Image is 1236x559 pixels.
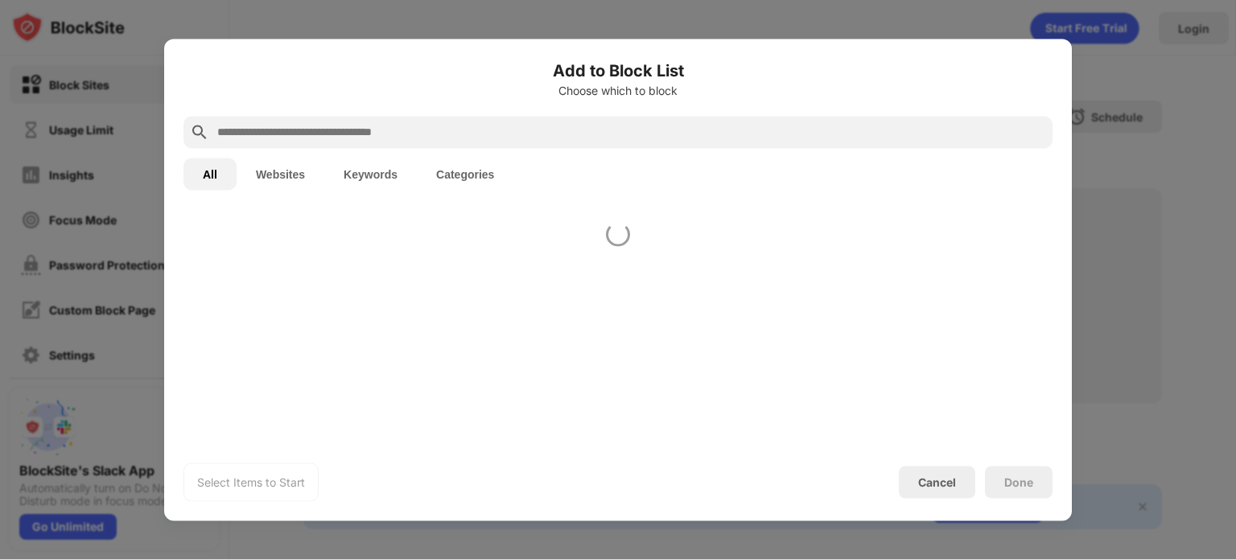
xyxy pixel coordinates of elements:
button: Categories [417,158,513,190]
div: Choose which to block [183,84,1053,97]
div: Done [1004,475,1033,488]
button: Keywords [324,158,417,190]
div: Select Items to Start [197,474,305,490]
img: search.svg [190,122,209,142]
button: Websites [237,158,324,190]
button: All [183,158,237,190]
div: Cancel [918,475,956,489]
h6: Add to Block List [183,58,1053,82]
